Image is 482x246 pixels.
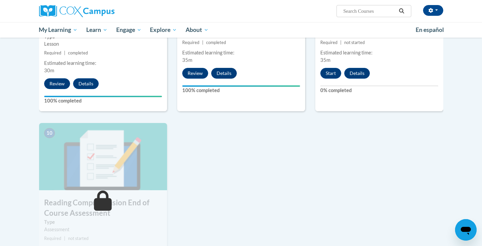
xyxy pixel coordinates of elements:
label: 0% completed [320,87,438,94]
span: Explore [150,26,177,34]
span: completed [68,50,88,55]
iframe: Button to launch messaging window [455,219,477,241]
a: Engage [112,22,146,38]
button: Review [182,68,208,79]
button: Details [73,78,99,89]
a: My Learning [35,22,82,38]
a: Cox Campus [39,5,167,17]
span: My Learning [39,26,77,34]
div: Main menu [29,22,453,38]
a: Learn [82,22,112,38]
div: Assessment [44,226,162,233]
span: 30m [44,68,54,73]
button: Start [320,68,341,79]
label: Type [44,218,162,226]
button: Details [211,68,237,79]
span: Required [182,40,199,45]
div: Estimated learning time: [182,49,300,56]
img: Course Image [39,123,167,190]
span: Required [44,236,61,241]
span: | [340,40,342,45]
label: 100% completed [182,87,300,94]
span: Learn [86,26,107,34]
h3: Reading Comprehension End of Course Assessment [39,198,167,218]
input: Search Courses [343,7,396,15]
div: Your progress [44,96,162,97]
a: Explore [146,22,181,38]
span: not started [68,236,89,241]
span: | [64,50,65,55]
span: Required [44,50,61,55]
span: | [64,236,65,241]
span: About [186,26,208,34]
a: En español [411,23,448,37]
span: 35m [320,57,330,63]
div: Estimated learning time: [320,49,438,56]
a: About [181,22,213,38]
img: Cox Campus [39,5,115,17]
span: Engage [116,26,141,34]
button: Search [396,7,407,15]
button: Details [344,68,370,79]
span: | [202,40,203,45]
span: En español [416,26,444,33]
span: 10 [44,128,55,138]
span: not started [344,40,365,45]
div: Estimated learning time: [44,59,162,67]
button: Review [44,78,70,89]
div: Your progress [182,85,300,87]
span: completed [206,40,226,45]
label: 100% completed [44,97,162,105]
span: Required [320,40,338,45]
div: Lesson [44,40,162,48]
button: Account Settings [423,5,443,16]
span: 35m [182,57,192,63]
